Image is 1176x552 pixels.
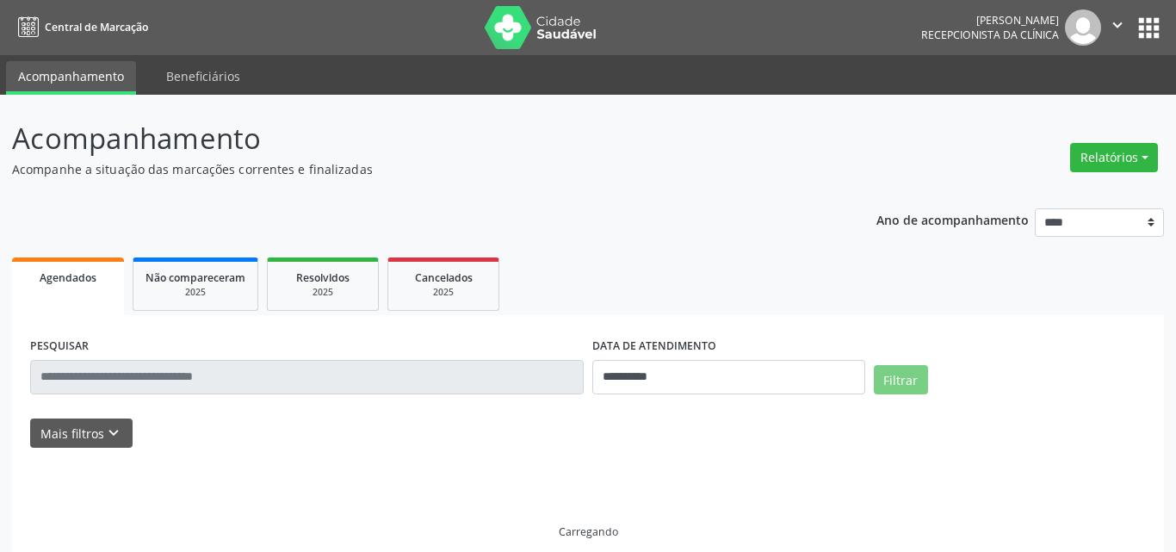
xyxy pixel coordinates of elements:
span: Recepcionista da clínica [921,28,1059,42]
span: Agendados [40,270,96,285]
div: 2025 [400,286,486,299]
div: 2025 [145,286,245,299]
label: DATA DE ATENDIMENTO [592,333,716,360]
div: [PERSON_NAME] [921,13,1059,28]
span: Central de Marcação [45,20,148,34]
p: Ano de acompanhamento [876,208,1029,230]
span: Não compareceram [145,270,245,285]
a: Beneficiários [154,61,252,91]
button: Mais filtroskeyboard_arrow_down [30,419,133,449]
a: Acompanhamento [6,61,136,95]
button: Relatórios [1070,143,1158,172]
span: Resolvidos [296,270,350,285]
a: Central de Marcação [12,13,148,41]
span: Cancelados [415,270,473,285]
button: Filtrar [874,365,928,394]
img: img [1065,9,1101,46]
div: Carregando [559,524,618,539]
i: keyboard_arrow_down [104,424,123,443]
label: PESQUISAR [30,333,89,360]
button:  [1101,9,1134,46]
p: Acompanhe a situação das marcações correntes e finalizadas [12,160,819,178]
i:  [1108,16,1127,34]
div: 2025 [280,286,366,299]
button: apps [1134,13,1164,43]
p: Acompanhamento [12,117,819,160]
